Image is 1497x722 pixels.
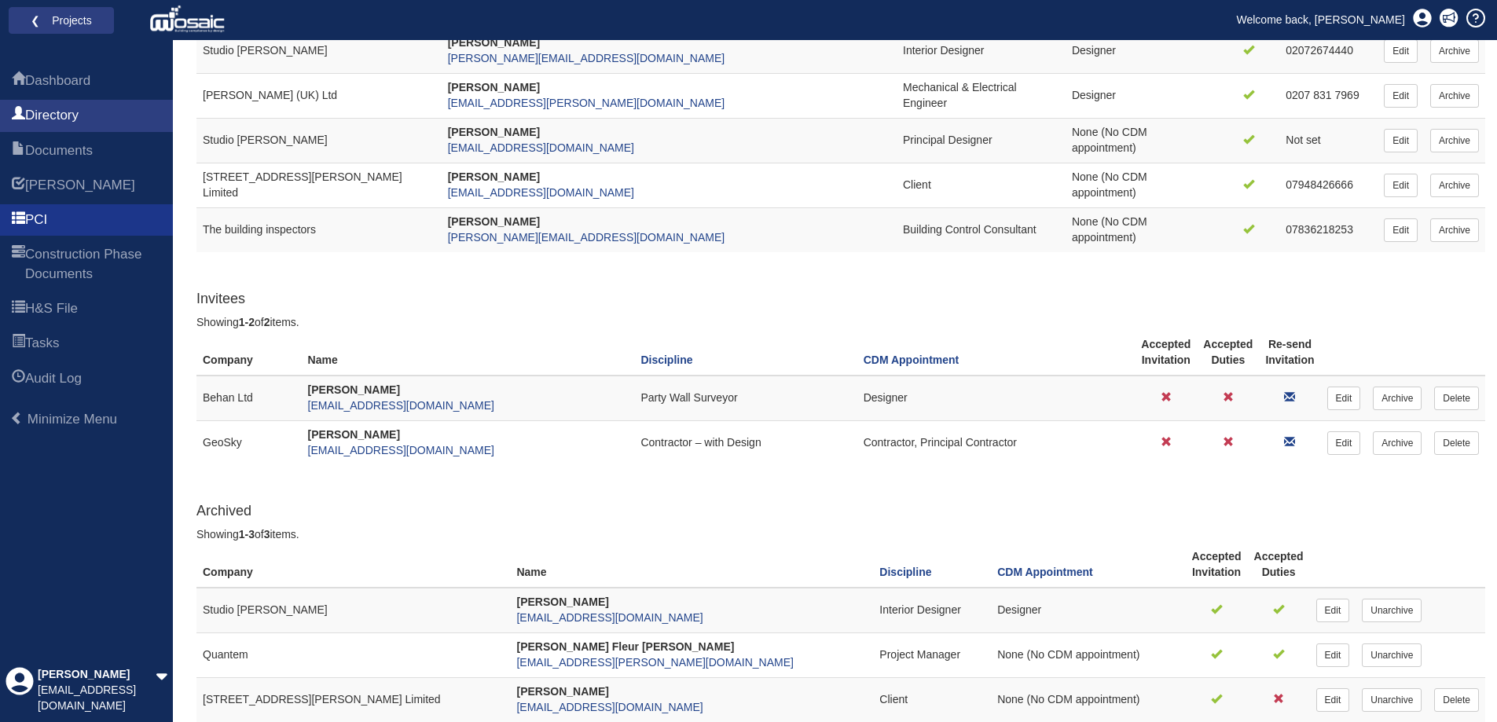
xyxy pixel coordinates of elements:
[1279,28,1378,73] td: 02072674440
[448,36,540,49] strong: [PERSON_NAME]
[516,656,793,669] a: [EMAIL_ADDRESS][PERSON_NAME][DOMAIN_NAME]
[12,211,25,230] span: PCI
[1362,688,1422,712] a: Unarchive
[879,693,908,706] span: Client
[196,678,510,722] td: [STREET_ADDRESS][PERSON_NAME] Limited
[879,648,960,661] span: Project Manager
[196,291,1485,307] h4: Invitees
[1430,129,1479,152] a: Archive
[1362,643,1422,667] a: Unarchive
[1384,174,1418,197] a: Edit
[12,72,25,91] span: Dashboard
[196,376,302,420] td: Behan Ltd
[196,331,302,376] th: Company
[640,354,692,366] a: Discipline
[516,640,734,653] strong: [PERSON_NAME] Fleur [PERSON_NAME]
[196,118,442,163] td: Studio [PERSON_NAME]
[903,81,1017,109] span: Mechanical & Electrical Engineer
[12,107,25,126] span: Directory
[510,543,873,588] th: Name
[308,428,400,441] strong: [PERSON_NAME]
[239,528,255,541] b: 1-3
[448,81,540,93] strong: [PERSON_NAME]
[1072,44,1116,57] span: Designer
[264,528,270,541] b: 3
[640,436,761,449] span: Contractor – with Design
[28,412,117,427] span: Minimize Menu
[1430,651,1485,710] iframe: Chat
[1316,688,1350,712] a: Edit
[6,667,34,714] div: Profile
[38,667,156,683] div: [PERSON_NAME]
[1072,215,1147,244] span: None (No CDM appointment)
[196,588,510,632] td: Studio [PERSON_NAME]
[1384,218,1418,242] a: Edit
[448,126,540,138] strong: [PERSON_NAME]
[25,211,47,229] span: PCI
[1384,84,1418,108] a: Edit
[997,566,1093,578] a: CDM Appointment
[1384,39,1418,63] a: Edit
[1072,170,1147,199] span: None (No CDM appointment)
[149,4,229,35] img: logo_white.png
[1072,126,1147,154] span: None (No CDM appointment)
[903,178,931,191] span: Client
[1279,118,1378,163] td: Not set
[12,177,25,196] span: HARI
[448,186,634,199] a: [EMAIL_ADDRESS][DOMAIN_NAME]
[25,245,161,284] span: Construction Phase Documents
[1430,218,1479,242] a: Archive
[1135,331,1197,376] th: Accepted Invitation
[879,566,931,578] a: Discipline
[1225,8,1417,31] a: Welcome back, [PERSON_NAME]
[38,683,156,714] div: [EMAIL_ADDRESS][DOMAIN_NAME]
[1316,599,1350,622] a: Edit
[1434,431,1479,455] a: Delete
[516,596,608,608] strong: [PERSON_NAME]
[903,134,992,146] span: Principal Designer
[991,588,1185,632] td: Designer
[12,142,25,161] span: Documents
[25,176,135,195] span: HARI
[25,141,93,160] span: Documents
[640,391,737,404] span: Party Wall Surveyor
[25,334,59,353] span: Tasks
[857,376,1136,420] td: Designer
[879,603,961,616] span: Interior Designer
[1186,543,1248,588] th: Accepted Invitation
[448,215,540,228] strong: [PERSON_NAME]
[1430,39,1479,63] a: Archive
[1373,387,1422,410] a: Archive
[1362,599,1422,622] a: Unarchive
[1373,431,1422,455] a: Archive
[264,316,270,328] b: 2
[1248,543,1310,588] th: Accepted Duties
[516,611,703,624] a: [EMAIL_ADDRESS][DOMAIN_NAME]
[196,207,442,251] td: The building inspectors
[1284,391,1295,404] a: Re-send Invitation
[903,44,985,57] span: Interior Designer
[448,170,540,183] strong: [PERSON_NAME]
[1430,84,1479,108] a: Archive
[448,231,725,244] a: [PERSON_NAME][EMAIL_ADDRESS][DOMAIN_NAME]
[308,399,494,412] a: [EMAIL_ADDRESS][DOMAIN_NAME]
[239,316,255,328] b: 1-2
[196,420,302,464] td: GeoSky
[1279,207,1378,251] td: 07836218253
[25,106,79,125] span: Directory
[196,163,442,207] td: [STREET_ADDRESS][PERSON_NAME] Limited
[1279,163,1378,207] td: 07948426666
[12,335,25,354] span: Tasks
[12,246,25,284] span: Construction Phase Documents
[10,412,24,425] span: Minimize Menu
[903,223,1037,236] span: Building Control Consultant
[25,71,90,90] span: Dashboard
[302,331,635,376] th: Name
[1316,643,1350,667] a: Edit
[196,527,1485,543] div: Showing of items.
[308,383,400,396] strong: [PERSON_NAME]
[25,299,78,318] span: H&S File
[857,420,1136,464] td: Contractor, Principal Contractor
[1327,431,1361,455] a: Edit
[448,97,725,109] a: [EMAIL_ADDRESS][PERSON_NAME][DOMAIN_NAME]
